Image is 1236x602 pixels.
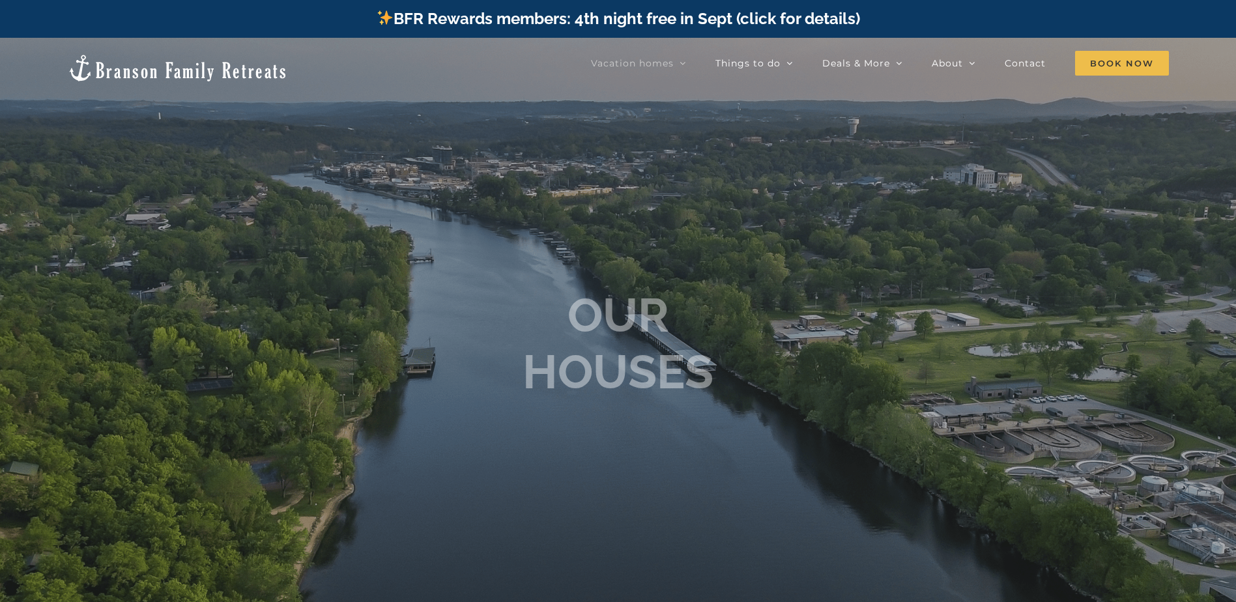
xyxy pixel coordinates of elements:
[591,59,674,68] span: Vacation homes
[591,50,1169,76] nav: Main Menu
[1075,50,1169,76] a: Book Now
[1005,50,1046,76] a: Contact
[523,287,713,399] b: OUR HOUSES
[822,59,890,68] span: Deals & More
[932,59,963,68] span: About
[67,53,288,83] img: Branson Family Retreats Logo
[591,50,686,76] a: Vacation homes
[377,10,393,25] img: ✨
[822,50,902,76] a: Deals & More
[1005,59,1046,68] span: Contact
[715,50,793,76] a: Things to do
[715,59,781,68] span: Things to do
[376,9,860,28] a: BFR Rewards members: 4th night free in Sept (click for details)
[1075,51,1169,76] span: Book Now
[932,50,975,76] a: About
